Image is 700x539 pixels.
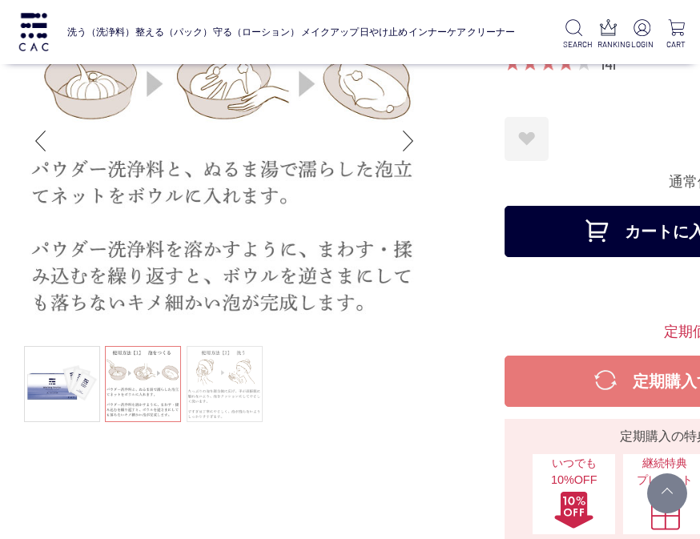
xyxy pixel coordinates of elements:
[467,15,515,49] a: クリーナー
[301,15,359,49] a: メイクアップ
[408,15,466,49] a: インナーケア
[553,490,595,530] img: いつでも10%OFF
[644,490,686,530] img: 継続特典プレゼント
[17,13,50,51] img: logo
[597,19,619,50] a: RANKING
[135,15,212,49] a: 整える（パック）
[67,15,135,49] a: 洗う（洗浄料）
[360,15,408,49] a: 日やけ止め
[597,38,619,50] p: RANKING
[600,55,616,73] a: 141
[631,19,653,50] a: LOGIN
[213,15,300,49] a: 守る（ローション）
[392,109,424,173] div: Next slide
[563,38,585,50] p: SEARCH
[666,38,687,50] p: CART
[631,38,653,50] p: LOGIN
[666,19,687,50] a: CART
[505,117,549,161] a: お気に入りに登録する
[631,455,698,489] span: 継続特典 プレゼント
[24,109,56,173] div: Previous slide
[563,19,585,50] a: SEARCH
[541,455,607,489] span: いつでも10%OFF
